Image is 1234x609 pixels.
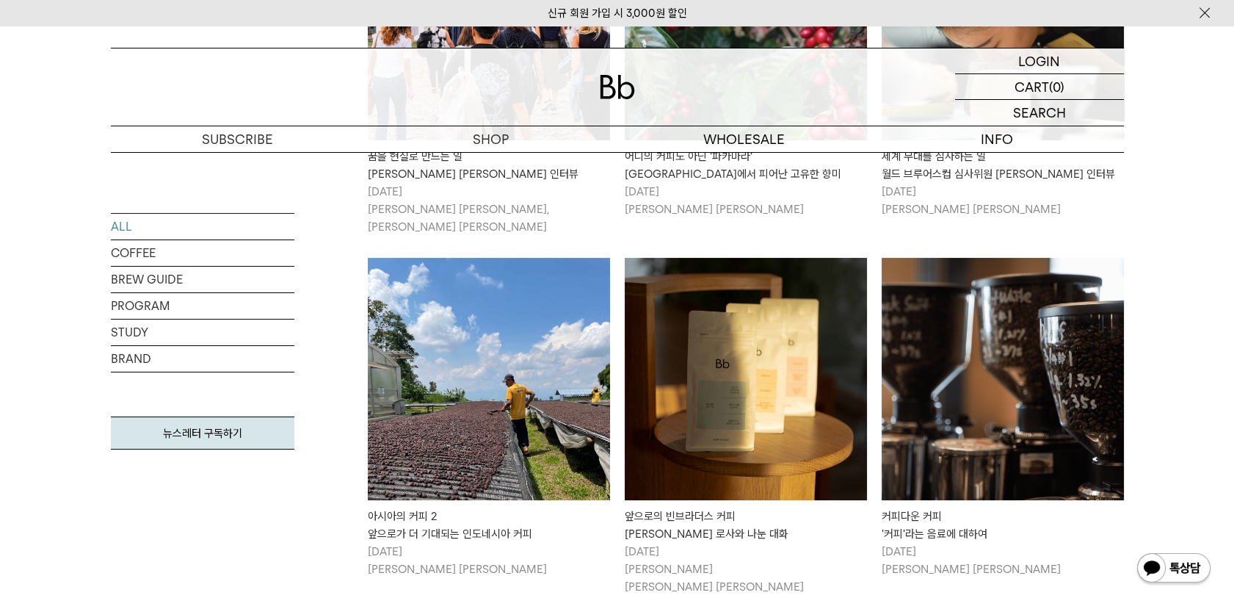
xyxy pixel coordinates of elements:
p: SEARCH [1013,100,1066,126]
a: BRAND [111,346,294,372]
p: [DATE] [PERSON_NAME] [PERSON_NAME] [882,543,1124,578]
p: [DATE] [PERSON_NAME] [PERSON_NAME] [882,183,1124,218]
a: 신규 회원 가입 시 3,000원 할인 [548,7,687,20]
p: CART [1015,74,1049,99]
div: 꿈을 현실로 만드는 일 [PERSON_NAME] [PERSON_NAME] 인터뷰 [368,148,610,183]
div: 앞으로의 빈브라더스 커피 [PERSON_NAME] 로사와 나눈 대화 [625,508,867,543]
a: SUBSCRIBE [111,126,364,152]
p: WHOLESALE [617,126,871,152]
a: ALL [111,214,294,239]
img: 아시아의 커피 2앞으로가 더 기대되는 인도네시아 커피 [368,258,610,500]
a: 뉴스레터 구독하기 [111,417,294,450]
img: 커피다운 커피'커피'라는 음료에 대하여 [882,258,1124,500]
p: INFO [871,126,1124,152]
a: COFFEE [111,240,294,266]
div: 어디의 커피도 아닌 '파카마라' [GEOGRAPHIC_DATA]에서 피어난 고유한 향미 [625,148,867,183]
a: CART (0) [955,74,1124,100]
p: (0) [1049,74,1064,99]
img: 로고 [600,75,635,99]
div: 커피다운 커피 '커피'라는 음료에 대하여 [882,508,1124,543]
img: 카카오톡 채널 1:1 채팅 버튼 [1136,552,1212,587]
a: SHOP [364,126,617,152]
a: 앞으로의 빈브라더스 커피 그린빈 바이어 로사와 나눈 대화 앞으로의 빈브라더스 커피[PERSON_NAME] 로사와 나눈 대화 [DATE][PERSON_NAME][PERSON_N... [625,258,867,596]
div: 아시아의 커피 2 앞으로가 더 기대되는 인도네시아 커피 [368,508,610,543]
a: 커피다운 커피'커피'라는 음료에 대하여 커피다운 커피'커피'라는 음료에 대하여 [DATE][PERSON_NAME] [PERSON_NAME] [882,258,1124,578]
p: [DATE] [PERSON_NAME] [PERSON_NAME] [PERSON_NAME] [625,543,867,596]
img: 앞으로의 빈브라더스 커피 그린빈 바이어 로사와 나눈 대화 [625,258,867,500]
div: 세계 무대를 심사하는 일 월드 브루어스컵 심사위원 [PERSON_NAME] 인터뷰 [882,148,1124,183]
p: LOGIN [1018,48,1060,73]
p: [DATE] [PERSON_NAME] [PERSON_NAME] [368,543,610,578]
a: STUDY [111,320,294,345]
a: BREW GUIDE [111,267,294,292]
a: 아시아의 커피 2앞으로가 더 기대되는 인도네시아 커피 아시아의 커피 2앞으로가 더 기대되는 인도네시아 커피 [DATE][PERSON_NAME] [PERSON_NAME] [368,258,610,578]
p: [DATE] [PERSON_NAME] [PERSON_NAME], [PERSON_NAME] [PERSON_NAME] [368,183,610,236]
a: LOGIN [955,48,1124,74]
p: [DATE] [PERSON_NAME] [PERSON_NAME] [625,183,867,218]
a: PROGRAM [111,293,294,319]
